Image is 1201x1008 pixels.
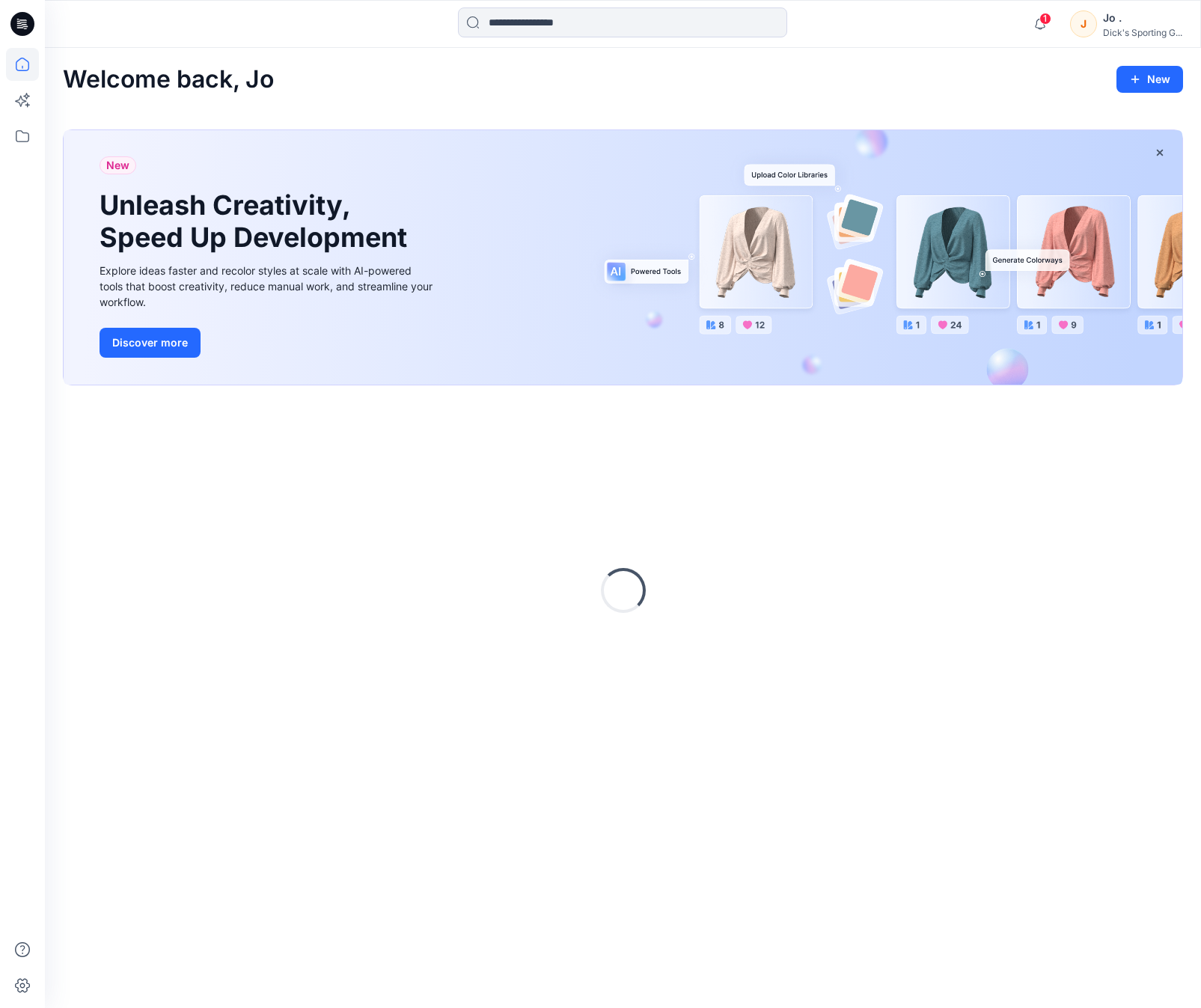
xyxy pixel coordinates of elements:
[100,189,414,254] h1: Unleash Creativity, Speed Up Development
[100,328,436,358] a: Discover more
[63,66,274,94] h2: Welcome back, Jo
[100,328,201,358] button: Discover more
[1039,13,1051,25] span: 1
[1116,66,1183,93] button: New
[1103,27,1182,38] div: Dick's Sporting G...
[1103,9,1182,27] div: Jo .
[100,263,436,310] div: Explore ideas faster and recolor styles at scale with AI-powered tools that boost creativity, red...
[106,156,129,174] span: New
[1070,10,1097,37] div: J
